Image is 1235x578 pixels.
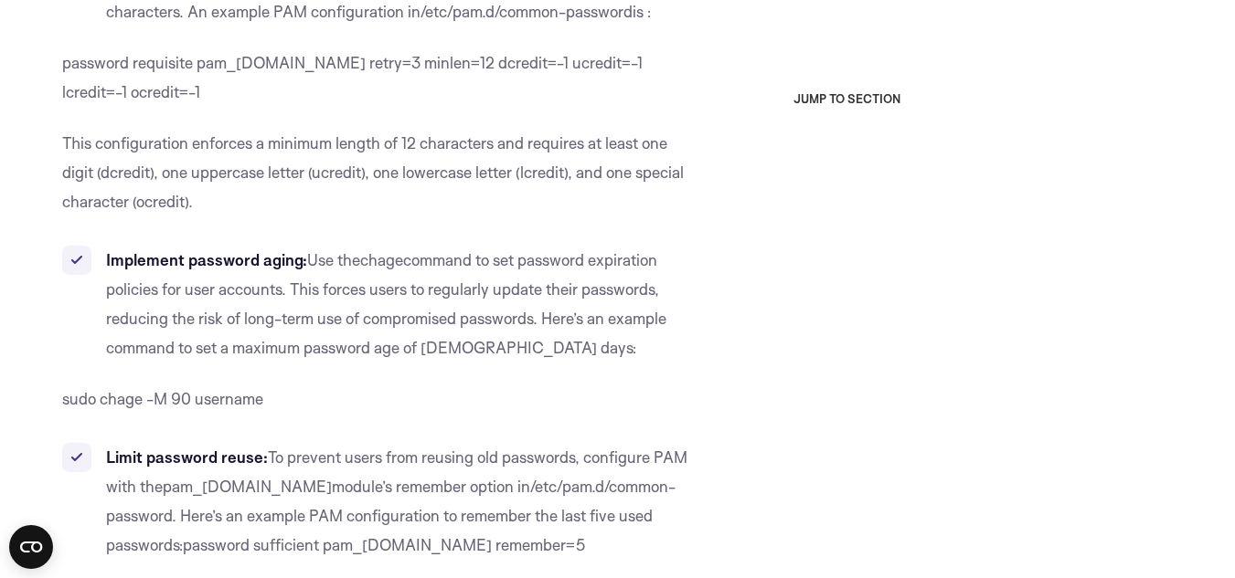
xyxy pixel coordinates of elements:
[150,163,312,182] span: ), one uppercase letter (
[361,163,520,182] span: ), one lowercase letter (
[62,53,643,101] span: password requisite pam_[DOMAIN_NAME] retry=3 minlen=12 dcredit=-1 ucredit=-1 lcredit=-1 ocredit=-1
[136,192,185,211] span: ocredit
[163,477,332,496] span: pam_[DOMAIN_NAME]
[332,477,530,496] span: module’s remember option in
[307,250,360,269] span: Use the
[106,447,687,496] span: To prevent users from reusing old passwords, configure PAM with the
[106,477,676,525] span: /etc/pam.d/common-password
[312,163,361,182] span: ucredit
[421,2,633,21] span: /etc/pam.d/common-password
[633,2,652,21] span: is :
[183,535,585,554] span: password sufficient pam_[DOMAIN_NAME] remember=5
[360,250,403,269] span: chage
[106,447,268,467] b: Limit password reuse:
[106,250,307,269] b: Implement password aging:
[62,133,667,182] span: This configuration enforces a minimum length of 12 characters and requires at least one digit (
[9,525,53,569] button: Open CMP widget
[520,163,564,182] span: lcredit
[101,163,150,182] span: dcredit
[793,91,1174,106] h3: JUMP TO SECTION
[62,389,263,408] span: sudo chage -M 90 username
[185,192,193,211] span: ).
[106,506,653,554] span: . Here’s an example PAM configuration to remember the last five used passwords:
[106,250,666,357] span: command to set password expiration policies for user accounts. This forces users to regularly upd...
[62,163,684,211] span: ), and one special character (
